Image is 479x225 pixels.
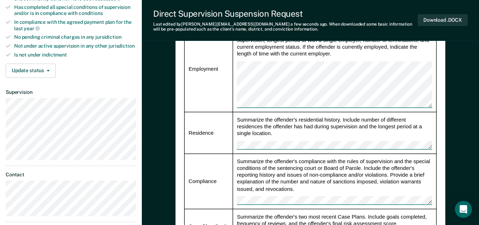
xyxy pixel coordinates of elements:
span: indictment [42,52,67,58]
button: Download .DOCX [418,14,468,26]
td: Employment [184,25,233,112]
div: Not under active supervision in any other [14,43,136,49]
div: Open Intercom Messenger [455,201,472,218]
span: year [24,26,39,31]
span: a few seconds ago [290,22,327,27]
div: Is not under [14,52,136,58]
div: In compliance with the agreed payment plan for the last [14,19,136,31]
div: Direct Supervision Suspension Request [153,9,418,19]
span: jursidiction [95,34,121,40]
span: conditions [79,10,103,16]
td: Compliance [184,153,233,209]
td: Residence [184,112,233,153]
dt: Contact [6,172,136,178]
div: Has completed all special conditions of supervision and/or is in compliance with [14,4,136,16]
span: jurisdiction [108,43,134,49]
button: Update status [6,64,56,78]
div: Summarize the offender's residential history. Include number of different residences the offender... [237,116,432,149]
dt: Supervision [6,89,136,95]
div: Summarize the offender's compliance with the rules of supervision and the special conditions of t... [237,157,432,205]
div: No pending criminal charges in any [14,34,136,40]
div: Last edited by [PERSON_NAME][EMAIL_ADDRESS][DOMAIN_NAME] . When downloaded some basic information... [153,22,418,32]
div: Summarize the offender's employment. Include number of jobs held during supervision, longest peri... [237,30,432,108]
